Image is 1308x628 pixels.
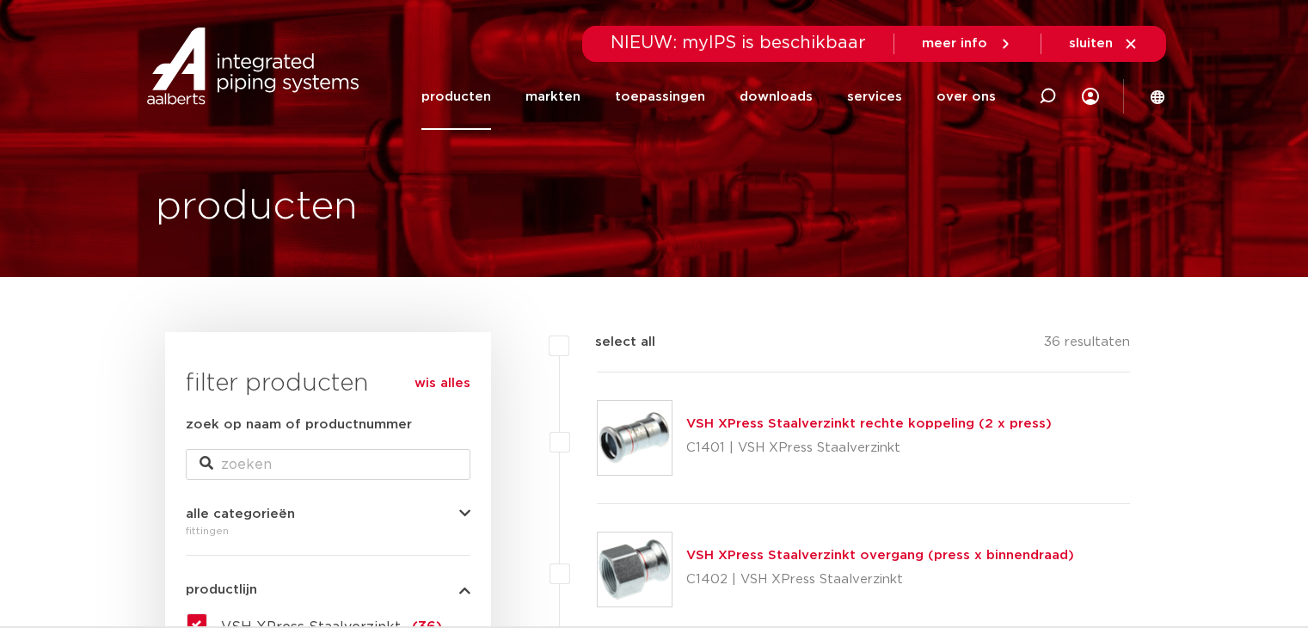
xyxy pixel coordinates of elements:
a: markten [525,64,580,130]
a: wis alles [415,373,470,394]
p: C1402 | VSH XPress Staalverzinkt [686,566,1074,594]
img: Thumbnail for VSH XPress Staalverzinkt rechte koppeling (2 x press) [598,401,672,475]
span: sluiten [1069,37,1113,50]
a: producten [421,64,491,130]
label: zoek op naam of productnummer [186,415,412,435]
a: services [847,64,902,130]
span: productlijn [186,583,257,596]
a: over ons [936,64,996,130]
button: productlijn [186,583,470,596]
p: 36 resultaten [1044,332,1130,359]
h3: filter producten [186,366,470,401]
p: C1401 | VSH XPress Staalverzinkt [686,434,1052,462]
input: zoeken [186,449,470,480]
div: fittingen [186,520,470,541]
span: meer info [922,37,987,50]
span: alle categorieën [186,508,295,520]
button: alle categorieën [186,508,470,520]
span: NIEUW: myIPS is beschikbaar [611,34,866,52]
a: toepassingen [615,64,705,130]
a: VSH XPress Staalverzinkt overgang (press x binnendraad) [686,549,1074,562]
nav: Menu [421,64,996,130]
label: select all [569,332,655,353]
img: Thumbnail for VSH XPress Staalverzinkt overgang (press x binnendraad) [598,533,672,606]
a: VSH XPress Staalverzinkt rechte koppeling (2 x press) [686,417,1052,430]
a: downloads [740,64,813,130]
h1: producten [156,180,358,235]
a: meer info [922,36,1013,52]
a: sluiten [1069,36,1139,52]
